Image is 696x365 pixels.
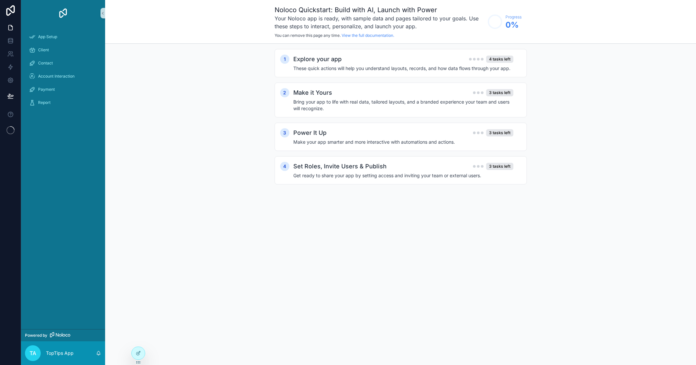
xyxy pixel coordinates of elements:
[38,87,55,92] span: Payment
[25,333,47,338] span: Powered by
[38,34,57,39] span: App Setup
[30,349,36,357] span: TA
[505,20,522,30] span: 0 %
[21,26,105,117] div: scrollable content
[25,84,101,95] a: Payment
[38,61,53,66] span: Contact
[46,350,74,356] p: TopTips App
[25,57,101,69] a: Contact
[275,5,484,14] h1: Noloco Quickstart: Build with AI, Launch with Power
[275,33,341,38] span: You can remove this page any time.
[21,329,105,341] a: Powered by
[38,47,49,53] span: Client
[505,14,522,20] span: Progress
[38,100,51,105] span: Report
[25,31,101,43] a: App Setup
[38,74,75,79] span: Account Interaction
[25,97,101,109] a: Report
[25,70,101,82] a: Account Interaction
[58,8,68,18] img: App logo
[342,33,394,38] a: View the full documentation.
[25,44,101,56] a: Client
[275,14,484,30] h3: Your Noloco app is ready, with sample data and pages tailored to your goals. Use these steps to i...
